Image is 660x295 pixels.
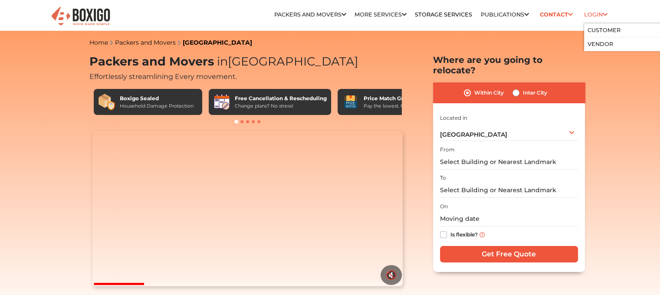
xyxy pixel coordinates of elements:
[342,93,359,111] img: Price Match Guarantee
[355,11,407,18] a: More services
[523,88,547,98] label: Inter City
[235,95,327,102] div: Free Cancellation & Rescheduling
[415,11,472,18] a: Storage Services
[183,39,252,46] a: [GEOGRAPHIC_DATA]
[440,131,507,138] span: [GEOGRAPHIC_DATA]
[440,246,578,262] input: Get Free Quote
[537,8,576,21] a: Contact
[588,41,613,47] a: Vendor
[235,102,327,110] div: Change plans? No stress!
[364,95,430,102] div: Price Match Guarantee
[364,102,430,110] div: Pay the lowest. Guaranteed!
[440,203,448,210] label: On
[479,232,485,237] img: info
[89,39,108,46] a: Home
[89,72,237,81] span: Effortlessly streamlining Every movement.
[440,211,578,226] input: Moving date
[440,114,467,122] label: Located in
[433,55,585,75] h2: Where are you going to relocate?
[213,93,230,111] img: Free Cancellation & Rescheduling
[274,11,346,18] a: Packers and Movers
[120,102,194,110] div: Household Damage Protection
[115,39,176,46] a: Packers and Movers
[381,265,402,285] button: 🔇
[89,55,406,69] h1: Packers and Movers
[584,11,607,18] a: Login
[440,146,455,154] label: From
[120,95,194,102] div: Boxigo Sealed
[588,27,621,33] a: Customer
[92,131,403,286] video: Your browser does not support the video tag.
[440,154,578,170] input: Select Building or Nearest Landmark
[481,11,529,18] a: Publications
[98,93,115,111] img: Boxigo Sealed
[440,183,578,198] input: Select Building or Nearest Landmark
[450,229,478,239] label: Is flexible?
[214,54,358,69] span: [GEOGRAPHIC_DATA]
[440,174,446,182] label: To
[474,88,504,98] label: Within City
[217,54,228,69] span: in
[50,6,111,27] img: Boxigo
